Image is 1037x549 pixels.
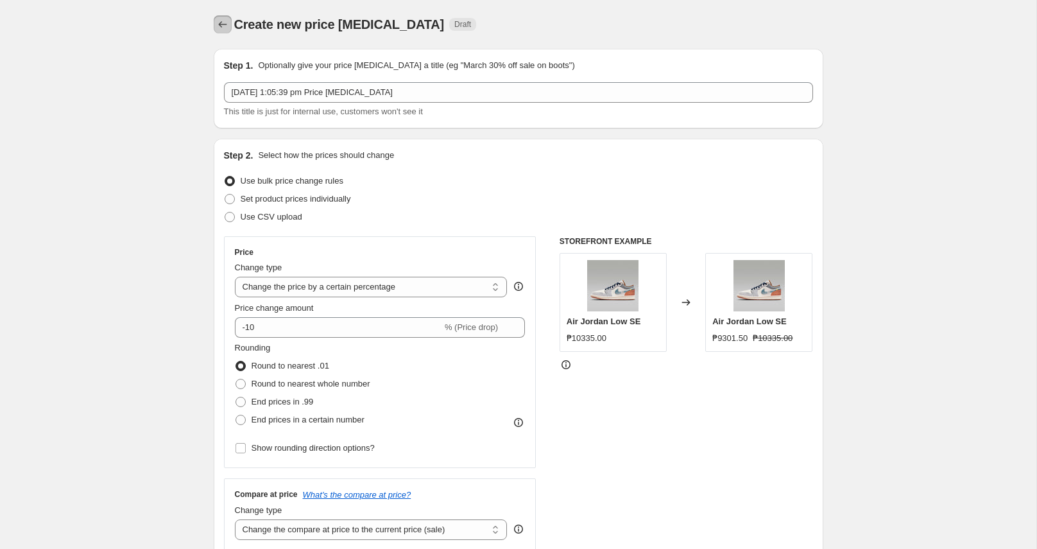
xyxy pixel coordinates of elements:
span: Change type [235,263,282,272]
input: 30% off holiday sale [224,82,813,103]
strike: ₱10335.00 [753,332,793,345]
span: % (Price drop) [445,322,498,332]
span: Set product prices individually [241,194,351,204]
span: Change type [235,505,282,515]
h3: Compare at price [235,489,298,500]
span: Round to nearest .01 [252,361,329,370]
div: help [512,280,525,293]
span: End prices in a certain number [252,415,364,424]
h6: STOREFRONT EXAMPLE [560,236,813,247]
span: Rounding [235,343,271,353]
p: Optionally give your price [MEDICAL_DATA] a title (eg "March 30% off sale on boots") [258,59,574,72]
input: -15 [235,317,442,338]
span: End prices in .99 [252,397,314,406]
button: Price change jobs [214,15,232,33]
div: ₱9301.50 [712,332,748,345]
span: This title is just for internal use, customers won't see it [224,107,423,116]
img: p-7_ca1ccd11-f07e-4b7a-95d7-11d11d065f80_80x.jpg [733,260,785,311]
div: help [512,523,525,536]
span: Use CSV upload [241,212,302,222]
span: Air Jordan Low SE [567,317,641,326]
span: Use bulk price change rules [241,176,343,186]
img: p-7_ca1ccd11-f07e-4b7a-95d7-11d11d065f80_80x.jpg [587,260,638,311]
h2: Step 2. [224,149,253,162]
span: Create new price [MEDICAL_DATA] [234,17,445,31]
span: Draft [454,19,471,30]
h2: Step 1. [224,59,253,72]
h3: Price [235,247,253,257]
button: What's the compare at price? [303,490,411,500]
span: Show rounding direction options? [252,443,375,453]
span: Air Jordan Low SE [712,317,787,326]
span: Round to nearest whole number [252,379,370,388]
p: Select how the prices should change [258,149,394,162]
div: ₱10335.00 [567,332,606,345]
span: Price change amount [235,303,314,313]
